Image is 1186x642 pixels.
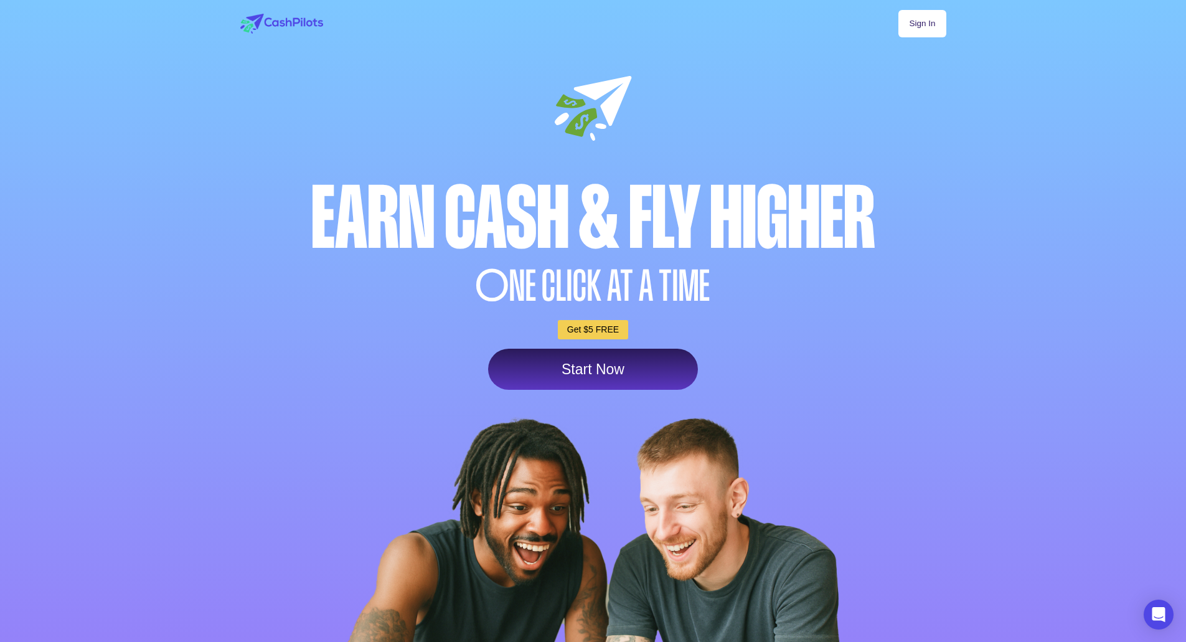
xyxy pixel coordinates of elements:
div: Earn Cash & Fly higher [237,175,949,262]
a: Start Now [488,349,698,390]
span: O [476,265,509,308]
div: NE CLICK AT A TIME [237,265,949,308]
img: logo [240,14,323,34]
div: Open Intercom Messenger [1144,600,1174,630]
a: Get $5 FREE [558,320,628,339]
a: Sign In [898,10,946,37]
